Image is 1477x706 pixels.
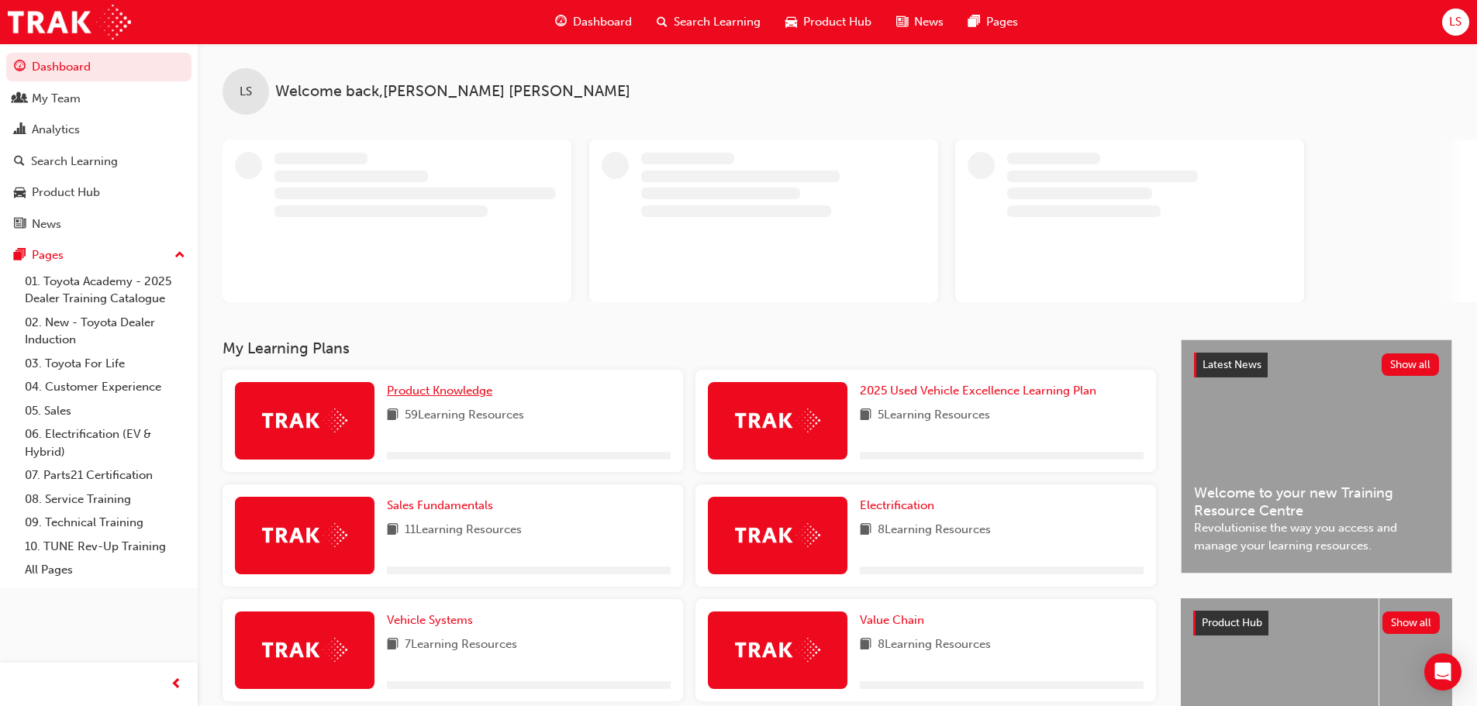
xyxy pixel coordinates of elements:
div: Product Hub [32,184,100,201]
img: Trak [735,638,820,662]
span: book-icon [860,635,871,655]
span: Sales Fundamentals [387,498,493,512]
a: 05. Sales [19,399,192,423]
span: Welcome back , [PERSON_NAME] [PERSON_NAME] [275,83,630,101]
a: Electrification [860,497,940,515]
div: Analytics [32,121,80,139]
button: Pages [6,241,192,270]
span: book-icon [860,521,871,540]
span: 11 Learning Resources [405,521,522,540]
span: Vehicle Systems [387,613,473,627]
a: My Team [6,84,192,113]
span: chart-icon [14,123,26,137]
a: 01. Toyota Academy - 2025 Dealer Training Catalogue [19,270,192,311]
span: Electrification [860,498,934,512]
span: Latest News [1203,358,1261,371]
span: people-icon [14,92,26,106]
button: Show all [1382,353,1440,376]
a: guage-iconDashboard [543,6,644,38]
span: Revolutionise the way you access and manage your learning resources. [1194,519,1439,554]
div: Pages [32,246,64,264]
a: 07. Parts21 Certification [19,463,192,487]
img: Trak [262,408,347,432]
span: LS [240,83,252,101]
span: Pages [986,13,1018,31]
span: News [914,13,944,31]
span: guage-icon [14,60,26,74]
span: 8 Learning Resources [878,635,991,655]
a: Product Knowledge [387,382,499,400]
a: Analytics [6,115,192,144]
span: Product Hub [803,13,871,31]
span: car-icon [14,186,26,200]
span: book-icon [387,521,399,540]
span: book-icon [860,406,871,425]
button: LS [1442,9,1469,36]
a: Latest NewsShow all [1194,353,1439,377]
a: 03. Toyota For Life [19,352,192,376]
span: car-icon [785,12,797,32]
span: pages-icon [968,12,980,32]
div: News [32,215,61,233]
a: 02. New - Toyota Dealer Induction [19,311,192,352]
div: Open Intercom Messenger [1424,653,1461,691]
a: car-iconProduct Hub [773,6,884,38]
a: Search Learning [6,147,192,176]
span: up-icon [174,246,185,266]
span: book-icon [387,406,399,425]
img: Trak [262,638,347,662]
span: search-icon [657,12,668,32]
span: 5 Learning Resources [878,406,990,425]
span: Search Learning [674,13,761,31]
button: DashboardMy TeamAnalyticsSearch LearningProduct HubNews [6,50,192,241]
span: news-icon [14,218,26,232]
a: 08. Service Training [19,487,192,511]
span: Product Knowledge [387,384,492,398]
a: Sales Fundamentals [387,497,499,515]
a: news-iconNews [884,6,956,38]
div: Search Learning [31,153,118,170]
img: Trak [262,523,347,547]
div: My Team [32,90,81,108]
span: Product Hub [1202,616,1262,629]
span: Welcome to your new Training Resource Centre [1194,484,1439,519]
a: 06. Electrification (EV & Hybrid) [19,422,192,463]
a: 04. Customer Experience [19,375,192,399]
img: Trak [735,408,820,432]
a: 09. Technical Training [19,511,192,535]
h3: My Learning Plans [223,339,1156,357]
span: 2025 Used Vehicle Excellence Learning Plan [860,384,1096,398]
a: All Pages [19,558,192,582]
a: 10. TUNE Rev-Up Training [19,535,192,559]
span: 8 Learning Resources [878,521,991,540]
a: Product HubShow all [1193,611,1440,635]
img: Trak [8,5,131,40]
span: 59 Learning Resources [405,406,524,425]
span: LS [1449,13,1461,31]
a: Vehicle Systems [387,611,479,629]
a: News [6,210,192,239]
span: prev-icon [171,675,182,694]
span: pages-icon [14,249,26,263]
span: search-icon [14,155,25,169]
a: Dashboard [6,53,192,81]
span: Dashboard [573,13,632,31]
span: news-icon [896,12,908,32]
a: search-iconSearch Learning [644,6,773,38]
a: Product Hub [6,178,192,207]
span: 7 Learning Resources [405,635,517,655]
button: Show all [1382,611,1441,634]
span: guage-icon [555,12,567,32]
span: book-icon [387,635,399,655]
img: Trak [735,523,820,547]
span: Value Chain [860,613,924,627]
a: Latest NewsShow allWelcome to your new Training Resource CentreRevolutionise the way you access a... [1181,339,1452,573]
a: Value Chain [860,611,930,629]
a: pages-iconPages [956,6,1030,38]
a: 2025 Used Vehicle Excellence Learning Plan [860,382,1103,400]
